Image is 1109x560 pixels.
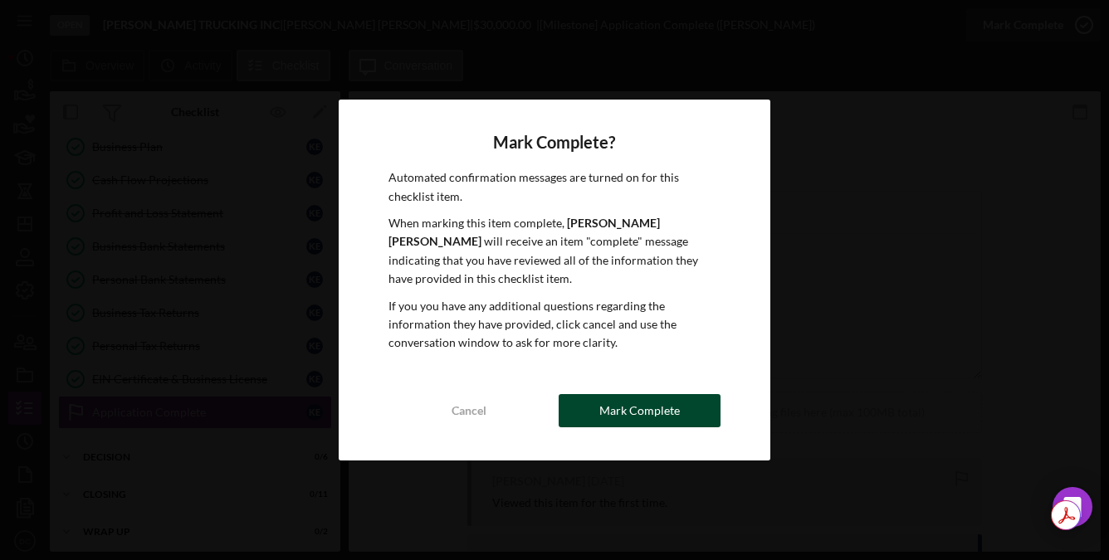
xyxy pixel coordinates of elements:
[388,168,721,206] p: Automated confirmation messages are turned on for this checklist item.
[1053,487,1092,527] div: Open Intercom Messenger
[388,133,721,152] h4: Mark Complete?
[599,394,680,427] div: Mark Complete
[559,394,721,427] button: Mark Complete
[452,394,486,427] div: Cancel
[388,214,721,289] p: When marking this item complete, will receive an item "complete" message indicating that you have...
[388,394,550,427] button: Cancel
[388,297,721,353] p: If you you have any additional questions regarding the information they have provided, click canc...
